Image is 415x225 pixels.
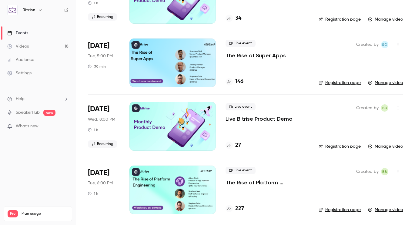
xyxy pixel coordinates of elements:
[235,78,243,86] h4: 146
[55,218,59,222] span: 18
[88,191,98,196] div: 1 h
[8,217,19,223] p: Videos
[88,127,98,132] div: 1 h
[43,110,55,116] span: new
[7,70,32,76] div: Settings
[226,40,256,47] span: Live event
[16,123,38,129] span: What's new
[381,41,388,48] span: Stephen Ochs
[382,168,387,175] span: BB
[7,30,28,36] div: Events
[226,52,286,59] a: The Rise of Super Apps
[319,143,361,149] a: Registration page
[88,41,109,51] span: [DATE]
[7,57,34,63] div: Audience
[16,96,25,102] span: Help
[319,16,361,22] a: Registration page
[235,205,244,213] h4: 227
[235,141,241,149] h4: 27
[356,104,379,112] span: Created by
[88,1,98,5] div: 1 h
[22,7,35,13] h6: Bitrise
[356,41,379,48] span: Created by
[22,211,68,216] span: Plan usage
[88,166,120,214] div: Jun 18 Tue, 12:00 PM (America/New York)
[226,205,244,213] a: 227
[235,14,241,22] h4: 34
[88,39,120,87] div: Jul 2 Tue, 11:00 AM (America/New York)
[88,104,109,114] span: [DATE]
[55,217,68,223] p: / 300
[226,103,256,110] span: Live event
[226,141,241,149] a: 27
[16,109,40,116] a: SpeakerHub
[7,96,69,102] li: help-dropdown-opener
[382,41,387,48] span: SO
[7,43,29,49] div: Videos
[381,104,388,112] span: Barnabas Birmacher
[226,179,309,186] a: The Rise of Platform Engineering
[356,168,379,175] span: Created by
[88,13,117,21] span: Recurring
[226,167,256,174] span: Live event
[368,16,403,22] a: Manage video
[319,207,361,213] a: Registration page
[88,180,113,186] span: Tue, 6:00 PM
[226,115,293,123] a: Live Bitrise Product Demo
[88,168,109,178] span: [DATE]
[88,53,113,59] span: Tue, 5:00 PM
[88,64,106,69] div: 30 min
[88,116,115,123] span: Wed, 8:00 PM
[368,207,403,213] a: Manage video
[381,168,388,175] span: Barnabas Birmacher
[368,143,403,149] a: Manage video
[8,5,17,15] img: Bitrise
[226,14,241,22] a: 34
[88,140,117,148] span: Recurring
[226,78,243,86] a: 146
[382,104,387,112] span: BB
[8,210,18,217] span: Pro
[319,80,361,86] a: Registration page
[88,102,120,150] div: Jun 26 Wed, 2:00 PM (America/New York)
[368,80,403,86] a: Manage video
